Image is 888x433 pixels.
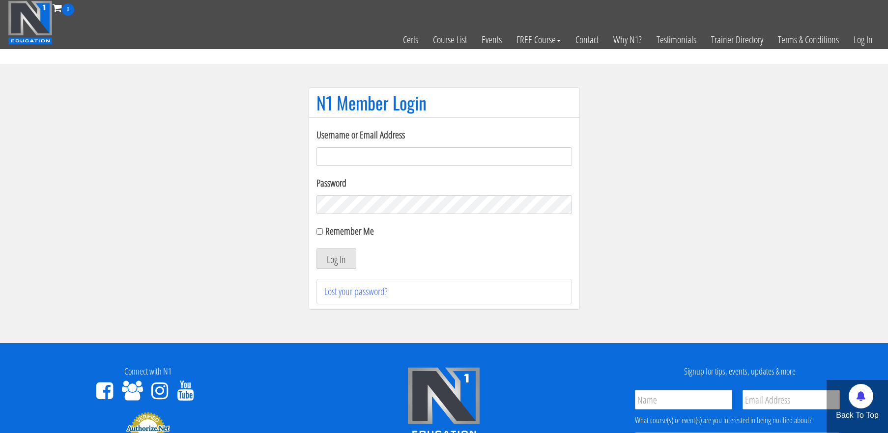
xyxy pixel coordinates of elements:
[771,16,846,64] a: Terms & Conditions
[474,16,509,64] a: Events
[649,16,704,64] a: Testimonials
[325,224,374,238] label: Remember Me
[396,16,426,64] a: Certs
[635,414,840,426] div: What course(s) or event(s) are you interested in being notified about?
[568,16,606,64] a: Contact
[704,16,771,64] a: Trainer Directory
[743,390,840,409] input: Email Address
[7,367,288,377] h4: Connect with N1
[600,367,881,377] h4: Signup for tips, events, updates & more
[324,285,388,298] a: Lost your password?
[635,390,732,409] input: Name
[53,1,74,14] a: 0
[846,16,880,64] a: Log In
[316,248,356,269] button: Log In
[509,16,568,64] a: FREE Course
[8,0,53,45] img: n1-education
[426,16,474,64] a: Course List
[316,176,572,190] label: Password
[606,16,649,64] a: Why N1?
[62,3,74,16] span: 0
[827,409,888,421] p: Back To Top
[316,128,572,142] label: Username or Email Address
[316,93,572,112] h1: N1 Member Login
